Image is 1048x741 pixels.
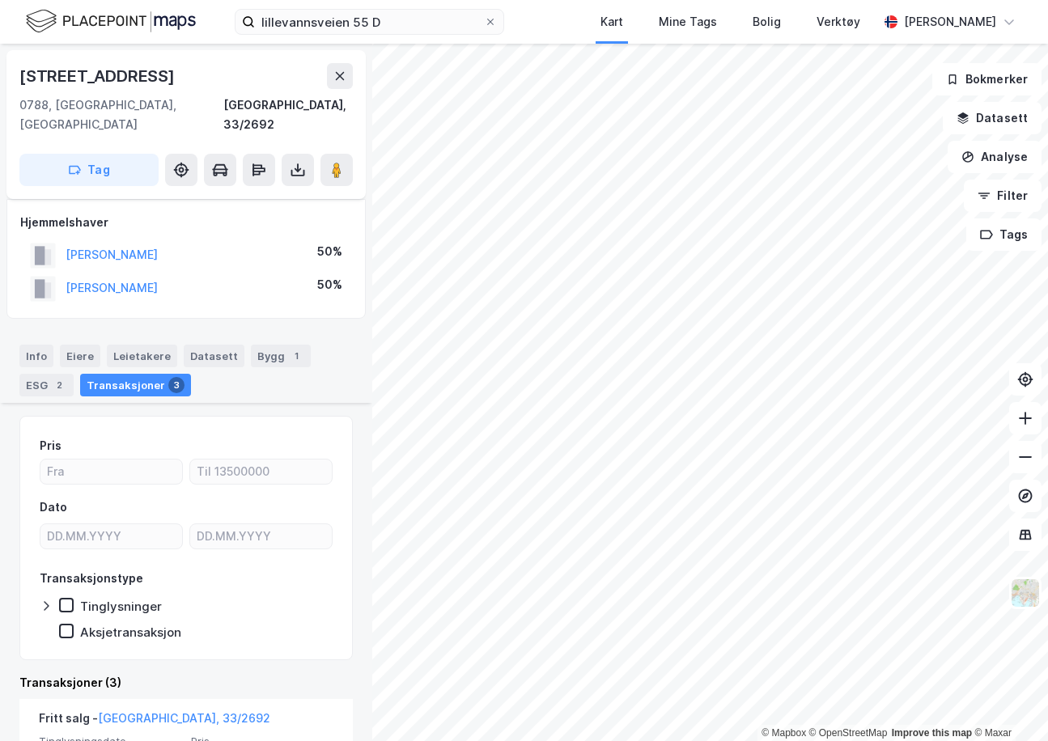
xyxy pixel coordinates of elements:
div: Kart [600,12,623,32]
div: Mine Tags [659,12,717,32]
div: Transaksjoner [80,374,191,396]
input: Fra [40,459,182,484]
button: Datasett [943,102,1042,134]
a: Mapbox [762,727,806,739]
div: Eiere [60,345,100,367]
img: logo.f888ab2527a4732fd821a326f86c7f29.svg [26,7,196,36]
div: 50% [317,242,342,261]
input: Til 13500000 [190,459,332,484]
div: 0788, [GEOGRAPHIC_DATA], [GEOGRAPHIC_DATA] [19,95,223,134]
div: Verktøy [817,12,860,32]
div: Bygg [251,345,311,367]
button: Analyse [948,141,1042,173]
div: 50% [317,275,342,294]
iframe: Chat Widget [967,663,1048,741]
div: Transaksjoner (3) [19,673,353,692]
button: Bokmerker [932,63,1042,95]
a: OpenStreetMap [809,727,888,739]
div: Datasett [184,345,244,367]
div: 3 [168,377,185,393]
button: Filter [964,180,1042,212]
a: Improve this map [892,727,972,739]
input: Søk på adresse, matrikkel, gårdeiere, leietakere eller personer [255,10,484,34]
div: Transaksjonstype [40,569,143,588]
div: Hjemmelshaver [20,213,352,232]
div: Dato [40,498,67,517]
a: [GEOGRAPHIC_DATA], 33/2692 [98,711,270,725]
div: Fritt salg - [39,709,270,735]
div: ESG [19,374,74,396]
img: Z [1010,578,1041,608]
div: [PERSON_NAME] [904,12,996,32]
div: Tinglysninger [80,599,162,614]
div: [GEOGRAPHIC_DATA], 33/2692 [223,95,353,134]
div: Pris [40,436,62,455]
button: Tag [19,154,159,186]
div: Kontrollprogram for chat [967,663,1048,741]
input: DD.MM.YYYY [190,524,332,548]
button: Tags [966,218,1042,251]
div: Bolig [753,12,781,32]
div: Leietakere [107,345,177,367]
div: 1 [288,348,304,364]
div: 2 [51,377,67,393]
input: DD.MM.YYYY [40,524,182,548]
div: Info [19,345,53,367]
div: [STREET_ADDRESS] [19,63,178,89]
div: Aksjetransaksjon [80,625,181,640]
